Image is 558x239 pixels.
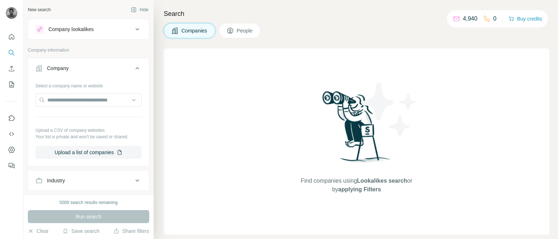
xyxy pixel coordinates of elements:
[28,60,149,80] button: Company
[508,14,542,24] button: Buy credits
[126,4,154,15] button: Hide
[35,146,142,159] button: Upload a list of companies
[6,112,17,125] button: Use Surfe on LinkedIn
[463,14,477,23] p: 4,940
[35,127,142,134] p: Upload a CSV of company websites.
[47,177,65,184] div: Industry
[299,177,414,194] span: Find companies using or by
[6,30,17,43] button: Quick start
[164,9,549,19] h4: Search
[60,199,118,206] div: 5000 search results remaining
[6,159,17,172] button: Feedback
[63,227,99,235] button: Save search
[28,47,149,53] p: Company information
[28,6,51,13] div: New search
[338,186,381,192] span: applying Filters
[28,227,48,235] button: Clear
[47,65,69,72] div: Company
[48,26,94,33] div: Company lookalikes
[113,227,149,235] button: Share filters
[357,77,422,142] img: Surfe Illustration - Stars
[493,14,497,23] p: 0
[237,27,253,34] span: People
[28,172,149,189] button: Industry
[6,143,17,156] button: Dashboard
[6,78,17,91] button: My lists
[6,46,17,59] button: Search
[6,7,17,19] img: Avatar
[6,127,17,140] button: Use Surfe API
[35,134,142,140] p: Your list is private and won't be saved or shared.
[6,62,17,75] button: Enrich CSV
[357,178,407,184] span: Lookalikes search
[181,27,208,34] span: Companies
[319,89,394,170] img: Surfe Illustration - Woman searching with binoculars
[28,21,149,38] button: Company lookalikes
[35,80,142,89] div: Select a company name or website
